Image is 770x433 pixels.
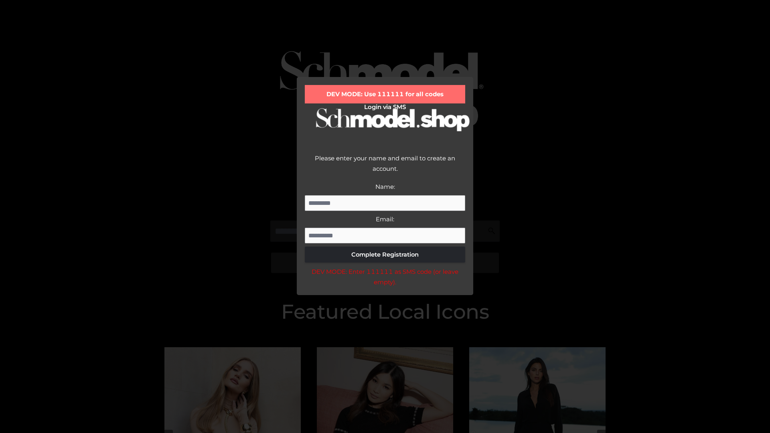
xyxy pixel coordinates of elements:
button: Complete Registration [305,247,465,263]
label: Name: [375,183,395,190]
h2: Login via SMS [305,103,465,111]
div: DEV MODE: Use 111111 for all codes [305,85,465,103]
div: DEV MODE: Enter 111111 as SMS code (or leave empty). [305,267,465,287]
div: Please enter your name and email to create an account. [305,153,465,182]
label: Email: [376,215,394,223]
